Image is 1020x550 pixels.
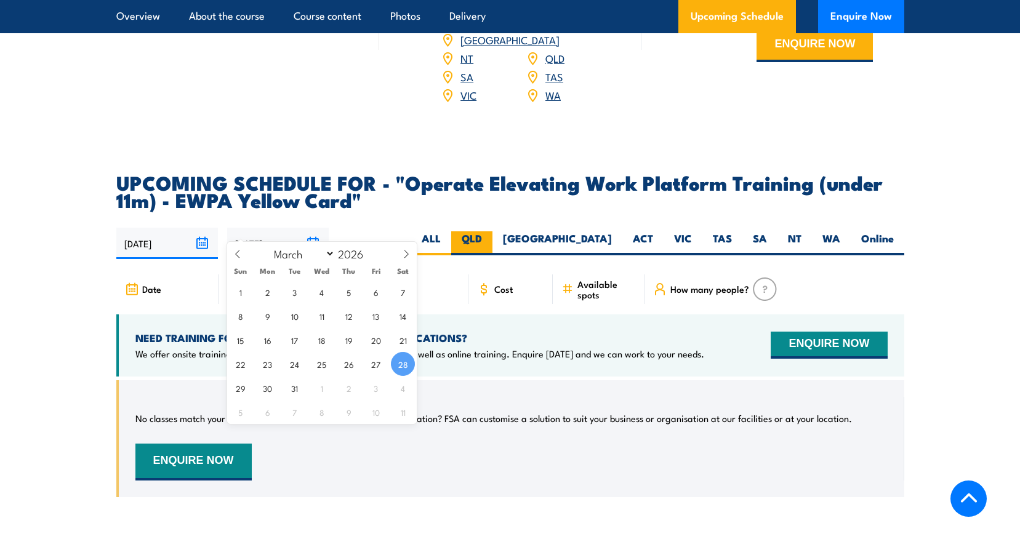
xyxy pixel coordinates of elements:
span: Wed [308,267,335,275]
span: March 11, 2026 [310,304,334,328]
a: VIC [460,87,476,102]
span: March 24, 2026 [283,352,307,376]
label: Online [851,231,904,255]
label: WA [812,231,851,255]
span: March 10, 2026 [283,304,307,328]
span: Thu [335,267,363,275]
span: March 5, 2026 [337,280,361,304]
span: April 8, 2026 [310,400,334,424]
span: April 9, 2026 [337,400,361,424]
label: SA [742,231,777,255]
span: March 30, 2026 [255,376,279,400]
button: ENQUIRE NOW [771,332,887,359]
input: To date [227,228,329,259]
span: March 20, 2026 [364,328,388,352]
span: Mon [254,267,281,275]
span: March 23, 2026 [255,352,279,376]
span: March 29, 2026 [228,376,252,400]
span: March 25, 2026 [310,352,334,376]
h4: NEED TRAINING FOR LARGER GROUPS OR MULTIPLE LOCATIONS? [135,331,704,345]
span: March 27, 2026 [364,352,388,376]
label: QLD [451,231,492,255]
span: Cost [494,284,513,294]
span: March 15, 2026 [228,328,252,352]
button: ENQUIRE NOW [135,444,252,480]
span: March 21, 2026 [391,328,415,352]
input: Year [335,246,375,261]
input: From date [116,228,218,259]
label: ALL [411,231,451,255]
span: March 14, 2026 [391,304,415,328]
span: April 2, 2026 [337,376,361,400]
span: April 1, 2026 [310,376,334,400]
span: April 3, 2026 [364,376,388,400]
span: March 22, 2026 [228,352,252,376]
span: March 9, 2026 [255,304,279,328]
span: April 10, 2026 [364,400,388,424]
span: April 11, 2026 [391,400,415,424]
label: TAS [702,231,742,255]
label: [GEOGRAPHIC_DATA] [492,231,622,255]
span: March 16, 2026 [255,328,279,352]
span: March 26, 2026 [337,352,361,376]
a: TAS [545,69,563,84]
span: March 7, 2026 [391,280,415,304]
span: March 18, 2026 [310,328,334,352]
span: March 1, 2026 [228,280,252,304]
span: March 19, 2026 [337,328,361,352]
span: March 6, 2026 [364,280,388,304]
a: QLD [545,50,564,65]
span: Sun [227,267,254,275]
span: March 31, 2026 [283,376,307,400]
span: March 8, 2026 [228,304,252,328]
span: March 12, 2026 [337,304,361,328]
span: Date [142,284,161,294]
span: How many people? [670,284,749,294]
span: March 2, 2026 [255,280,279,304]
span: Fri [363,267,390,275]
h2: UPCOMING SCHEDULE FOR - "Operate Elevating Work Platform Training (under 11m) - EWPA Yellow Card" [116,173,904,208]
span: April 6, 2026 [255,400,279,424]
span: April 5, 2026 [228,400,252,424]
span: March 28, 2026 [391,352,415,376]
p: Can’t find a date or location? FSA can customise a solution to suit your business or organisation... [323,412,852,424]
span: April 7, 2026 [283,400,307,424]
p: No classes match your search criteria, sorry. [135,412,316,424]
span: March 17, 2026 [283,328,307,352]
select: Month [268,245,335,261]
span: March 4, 2026 [310,280,334,304]
span: Available spots [577,279,636,300]
label: ACT [622,231,664,255]
span: Sat [390,267,417,275]
span: Tue [281,267,308,275]
span: March 3, 2026 [283,280,307,304]
a: SA [460,69,473,84]
label: VIC [664,231,702,255]
span: April 4, 2026 [391,376,415,400]
span: March 13, 2026 [364,304,388,328]
a: [GEOGRAPHIC_DATA] [460,32,560,47]
button: ENQUIRE NOW [757,29,873,62]
label: NT [777,231,812,255]
a: WA [545,87,561,102]
p: We offer onsite training, training at our centres, multisite solutions as well as online training... [135,348,704,360]
a: NT [460,50,473,65]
